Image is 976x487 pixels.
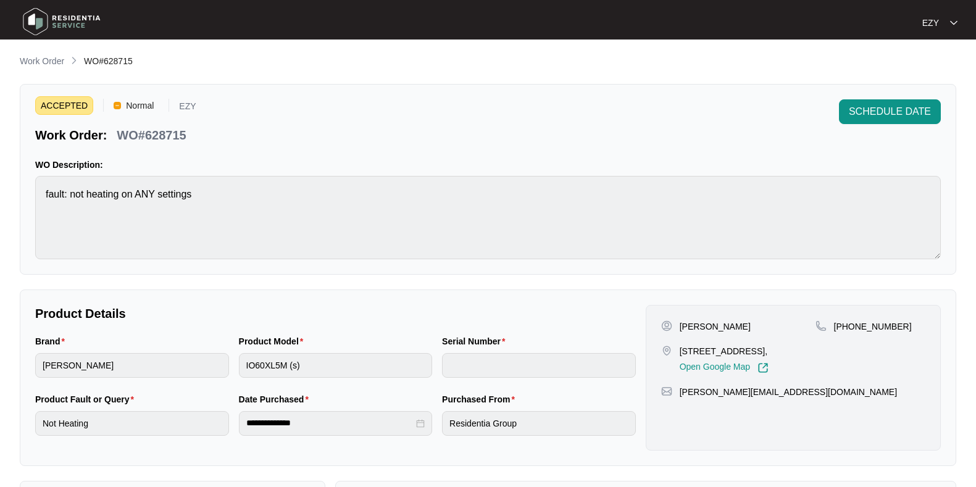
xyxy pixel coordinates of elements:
[661,345,672,356] img: map-pin
[19,3,105,40] img: residentia service logo
[35,353,229,378] input: Brand
[849,104,931,119] span: SCHEDULE DATE
[680,345,769,357] p: [STREET_ADDRESS],
[35,159,941,171] p: WO Description:
[680,320,751,333] p: [PERSON_NAME]
[35,335,70,348] label: Brand
[661,386,672,397] img: map-pin
[442,411,636,436] input: Purchased From
[246,417,414,430] input: Date Purchased
[35,176,941,259] textarea: fault: not heating on ANY settings
[114,102,121,109] img: Vercel Logo
[35,411,229,436] input: Product Fault or Query
[680,362,769,373] a: Open Google Map
[442,353,636,378] input: Serial Number
[239,353,433,378] input: Product Model
[117,127,186,144] p: WO#628715
[239,393,314,406] label: Date Purchased
[442,335,510,348] label: Serial Number
[35,393,139,406] label: Product Fault or Query
[179,102,196,115] p: EZY
[950,20,957,26] img: dropdown arrow
[84,56,133,66] span: WO#628715
[121,96,159,115] span: Normal
[35,96,93,115] span: ACCEPTED
[17,55,67,69] a: Work Order
[442,393,520,406] label: Purchased From
[239,335,309,348] label: Product Model
[680,386,897,398] p: [PERSON_NAME][EMAIL_ADDRESS][DOMAIN_NAME]
[922,17,939,29] p: EZY
[69,56,79,65] img: chevron-right
[35,127,107,144] p: Work Order:
[815,320,827,331] img: map-pin
[35,305,636,322] p: Product Details
[20,55,64,67] p: Work Order
[661,320,672,331] img: user-pin
[839,99,941,124] button: SCHEDULE DATE
[757,362,769,373] img: Link-External
[834,320,912,333] p: [PHONE_NUMBER]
